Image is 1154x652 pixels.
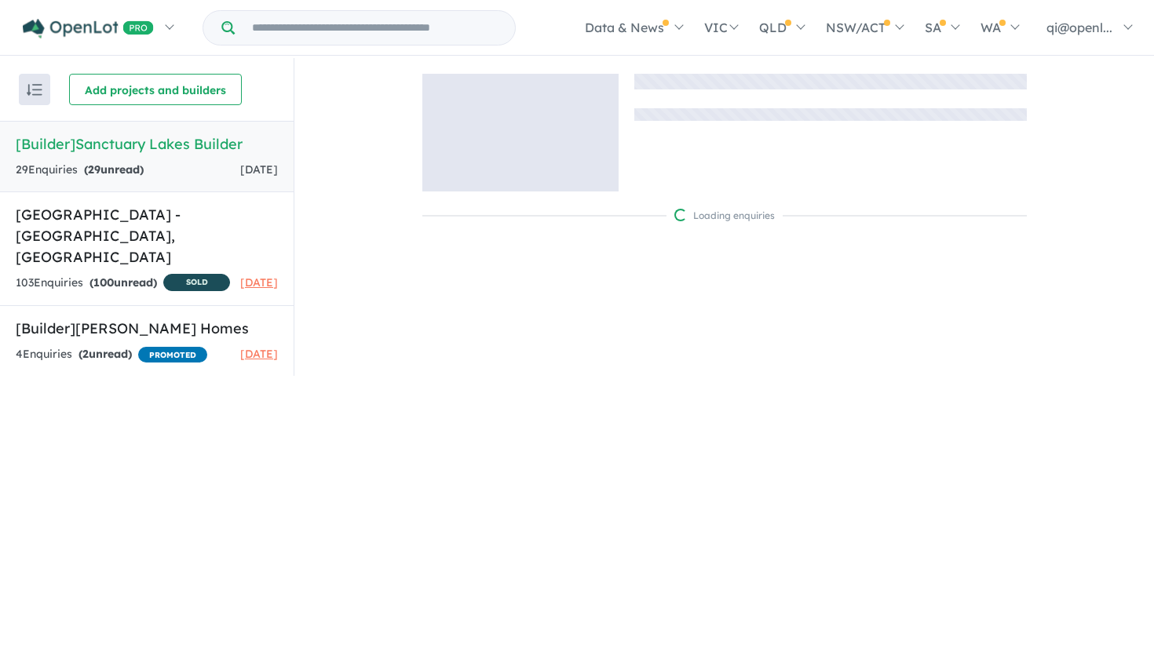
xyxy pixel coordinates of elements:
span: [DATE] [240,162,278,177]
img: Openlot PRO Logo White [23,19,154,38]
span: PROMOTED [138,347,207,362]
span: 29 [88,162,100,177]
span: 2 [82,347,89,361]
span: 100 [93,275,114,290]
span: SOLD [163,274,230,291]
div: 4 Enquir ies [16,345,207,364]
input: Try estate name, suburb, builder or developer [238,11,512,45]
div: 29 Enquir ies [16,161,144,180]
strong: ( unread) [84,162,144,177]
h5: [Builder] [PERSON_NAME] Homes [16,318,278,339]
img: sort.svg [27,84,42,96]
span: [DATE] [240,275,278,290]
strong: ( unread) [89,275,157,290]
h5: [Builder] Sanctuary Lakes Builder [16,133,278,155]
div: 103 Enquir ies [16,274,230,293]
strong: ( unread) [79,347,132,361]
span: [DATE] [240,347,278,361]
span: qi@openl... [1046,20,1112,35]
div: Loading enquiries [674,208,775,224]
h5: [GEOGRAPHIC_DATA] - [GEOGRAPHIC_DATA] , [GEOGRAPHIC_DATA] [16,204,278,268]
button: Add projects and builders [69,74,242,105]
